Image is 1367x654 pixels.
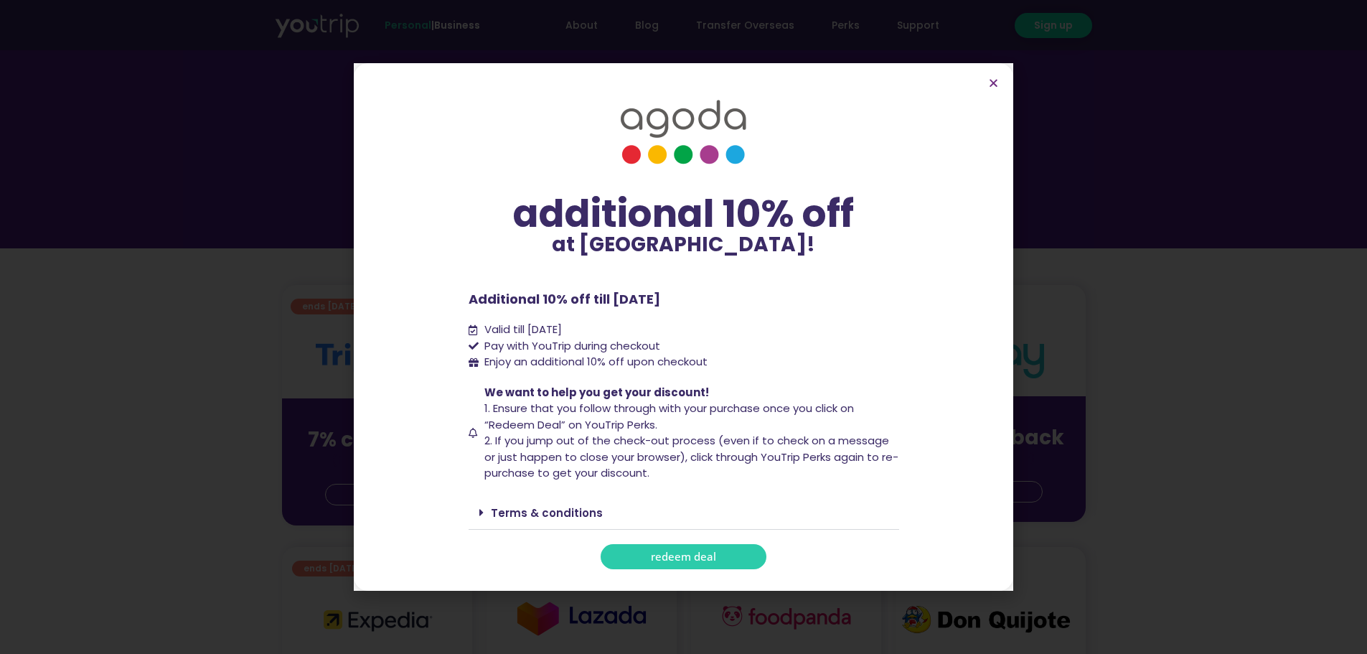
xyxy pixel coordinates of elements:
span: 2. If you jump out of the check-out process (even if to check on a message or just happen to clos... [484,433,898,480]
span: redeem deal [651,551,716,562]
a: redeem deal [601,544,766,569]
span: Enjoy an additional 10% off upon checkout [484,354,708,369]
span: Valid till [DATE] [481,322,562,338]
div: Terms & conditions [469,496,899,530]
div: additional 10% off [469,193,899,235]
span: 1. Ensure that you follow through with your purchase once you click on “Redeem Deal” on YouTrip P... [484,401,854,432]
a: Terms & conditions [491,505,603,520]
span: Pay with YouTrip during checkout [481,338,660,355]
p: at [GEOGRAPHIC_DATA]! [469,235,899,255]
a: Close [988,78,999,88]
span: We want to help you get your discount! [484,385,709,400]
p: Additional 10% off till [DATE] [469,289,899,309]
